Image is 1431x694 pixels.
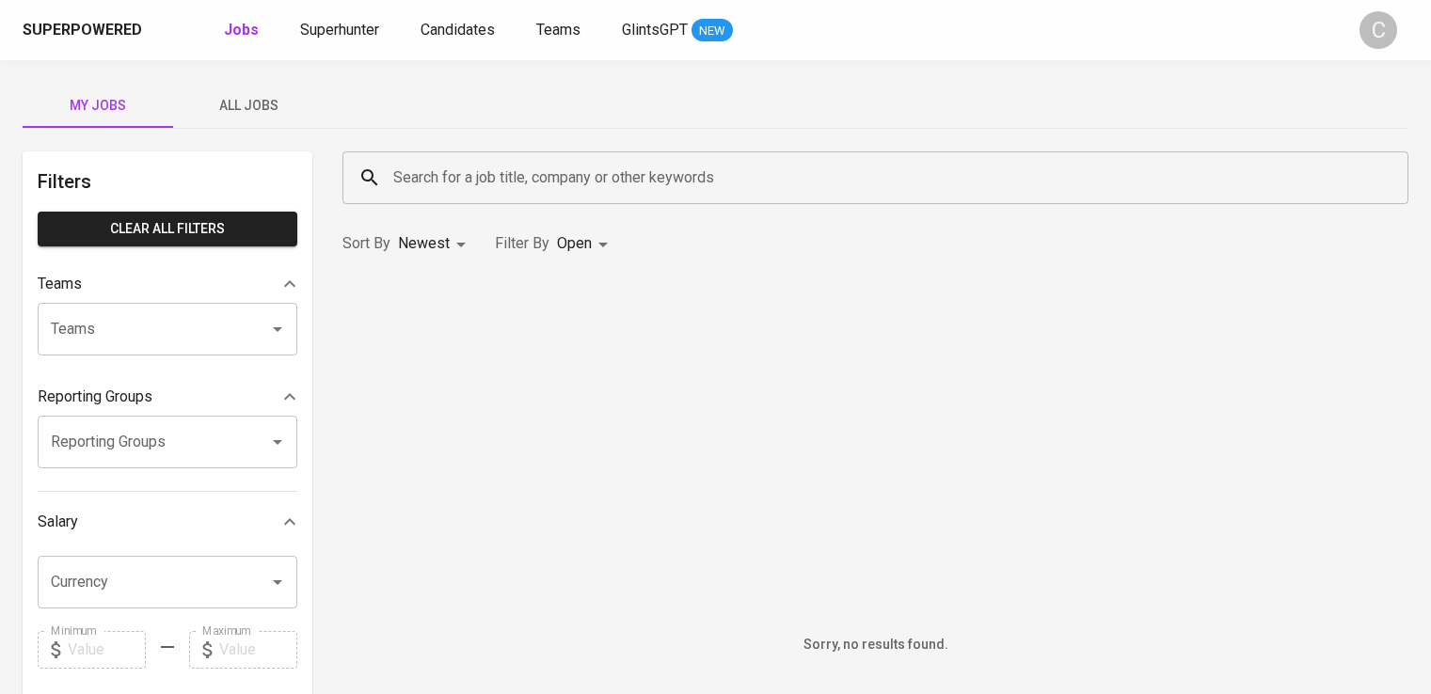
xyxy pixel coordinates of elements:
span: Clear All filters [53,217,282,241]
span: Teams [536,21,580,39]
button: Open [264,569,291,595]
div: Superpowered [23,20,142,41]
span: Superhunter [300,21,379,39]
div: Newest [398,227,472,261]
div: Open [557,227,614,261]
input: Value [68,631,146,669]
h6: Sorry, no results found. [342,635,1408,655]
h6: Filters [38,166,297,197]
div: Reporting Groups [38,378,297,416]
p: Sort By [342,232,390,255]
p: Salary [38,511,78,533]
span: Candidates [421,21,495,39]
img: app logo [146,16,171,44]
span: My Jobs [34,94,162,118]
span: GlintsGPT [622,21,688,39]
b: Jobs [224,21,259,39]
p: Reporting Groups [38,386,152,408]
input: Value [219,631,297,669]
p: Filter By [495,232,549,255]
p: Teams [38,273,82,295]
button: Clear All filters [38,212,297,246]
span: All Jobs [184,94,312,118]
button: Open [264,316,291,342]
div: C [1359,11,1397,49]
button: Open [264,429,291,455]
a: Candidates [421,19,499,42]
p: Newest [398,232,450,255]
div: Teams [38,265,297,303]
img: yH5BAEAAAAALAAAAAABAAEAAAIBRAA7 [735,325,1017,607]
a: Teams [536,19,584,42]
span: NEW [692,22,733,40]
a: GlintsGPT NEW [622,19,733,42]
a: Jobs [224,19,262,42]
span: Open [557,234,592,252]
div: Salary [38,503,297,541]
a: Superhunter [300,19,383,42]
a: Superpoweredapp logo [23,16,171,44]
